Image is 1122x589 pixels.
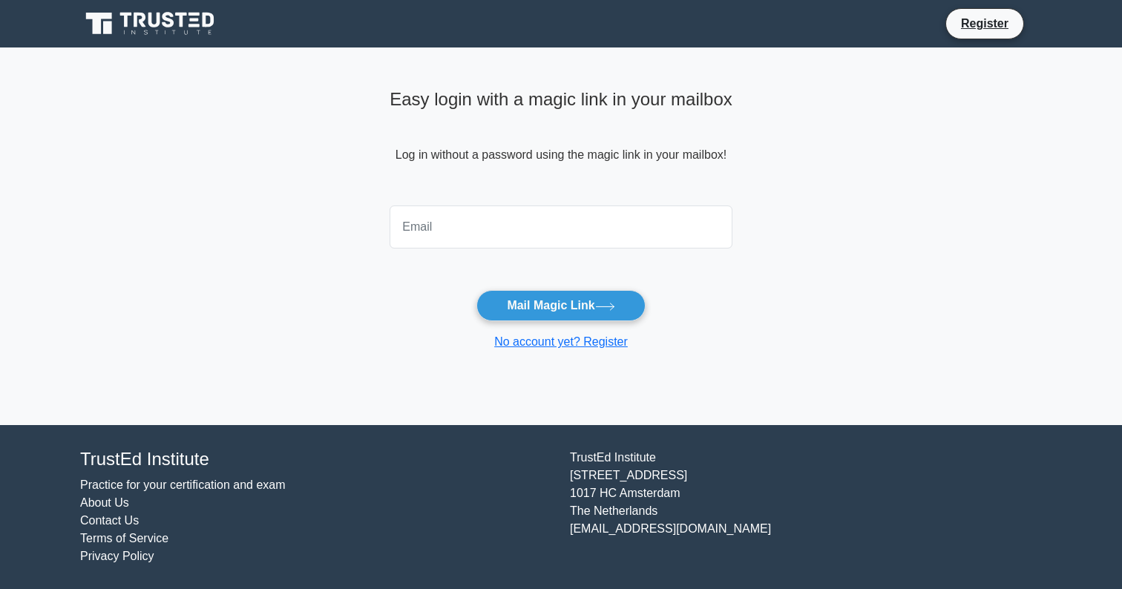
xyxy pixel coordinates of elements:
[390,83,732,200] div: Log in without a password using the magic link in your mailbox!
[80,514,139,527] a: Contact Us
[476,290,645,321] button: Mail Magic Link
[494,335,628,348] a: No account yet? Register
[390,89,732,111] h4: Easy login with a magic link in your mailbox
[80,478,286,491] a: Practice for your certification and exam
[561,449,1051,565] div: TrustEd Institute [STREET_ADDRESS] 1017 HC Amsterdam The Netherlands [EMAIL_ADDRESS][DOMAIN_NAME]
[80,496,129,509] a: About Us
[80,550,154,562] a: Privacy Policy
[390,205,732,249] input: Email
[80,449,552,470] h4: TrustEd Institute
[952,14,1017,33] a: Register
[80,532,168,544] a: Terms of Service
